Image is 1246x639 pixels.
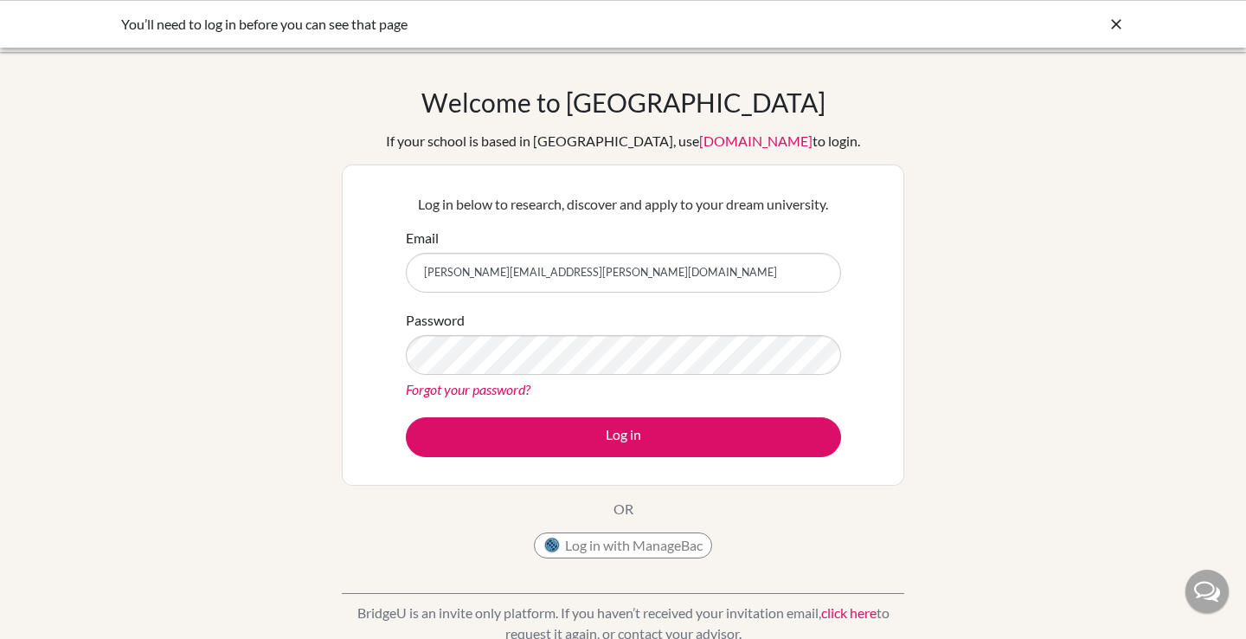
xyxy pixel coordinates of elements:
[821,604,877,621] a: click here
[534,532,712,558] button: Log in with ManageBac
[406,194,841,215] p: Log in below to research, discover and apply to your dream university.
[421,87,825,118] h1: Welcome to [GEOGRAPHIC_DATA]
[613,499,633,520] p: OR
[699,132,812,149] a: [DOMAIN_NAME]
[406,228,439,248] label: Email
[406,310,465,331] label: Password
[406,417,841,457] button: Log in
[406,381,530,397] a: Forgot your password?
[121,14,865,35] div: You’ll need to log in before you can see that page
[386,131,860,152] div: If your school is based in [GEOGRAPHIC_DATA], use to login.
[40,12,75,28] span: Help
